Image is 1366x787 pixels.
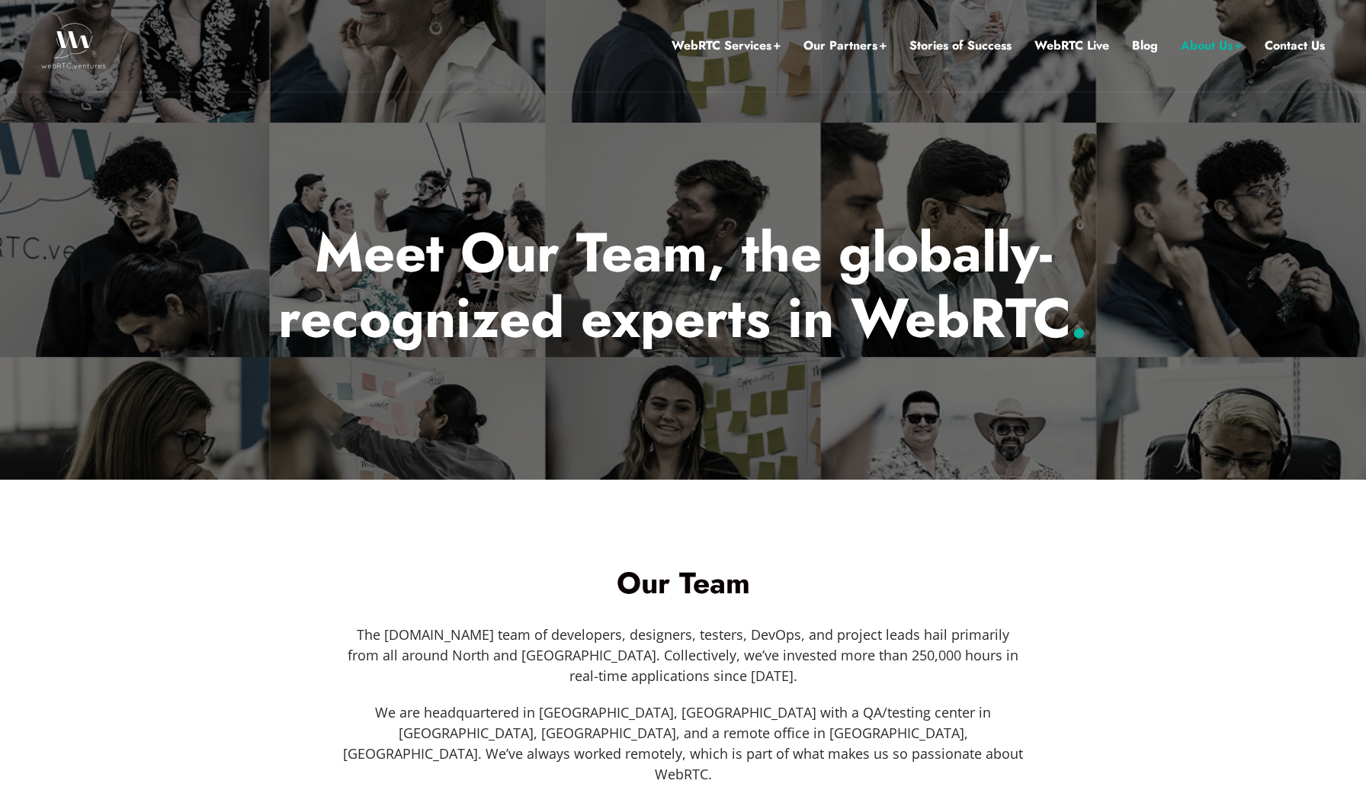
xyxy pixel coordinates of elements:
[256,568,1110,598] h1: Our Team
[341,625,1024,686] p: The [DOMAIN_NAME] team of developers, designers, testers, DevOps, and project leads hail primaril...
[909,36,1012,56] a: Stories of Success
[672,36,781,56] a: WebRTC Services
[1132,36,1158,56] a: Blog
[237,220,1130,352] p: Meet Our Team, the globally-recognized experts in WebRTC
[1070,278,1088,358] span: .
[1034,36,1109,56] a: WebRTC Live
[803,36,887,56] a: Our Partners
[41,23,106,69] img: WebRTC.ventures
[1181,36,1242,56] a: About Us
[341,702,1024,785] p: We are headquartered in [GEOGRAPHIC_DATA], [GEOGRAPHIC_DATA] with a QA/testing center in [GEOGRAP...
[1265,36,1325,56] a: Contact Us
